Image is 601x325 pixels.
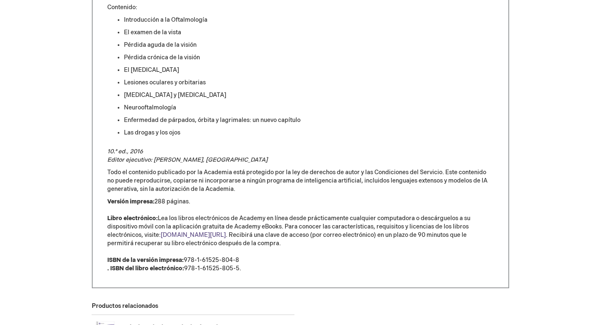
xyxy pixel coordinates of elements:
font: . Recibirá una clave de acceso (por correo electrónico) en un plazo de 90 minutos que le permitir... [107,231,467,247]
font: Pérdida aguda de la visión [124,41,197,48]
font: Productos relacionados [92,302,158,310]
font: 10.ª ed., 2016 [107,148,143,155]
font: Enfermedad de párpados, órbita y lagrimales: un nuevo capítulo [124,117,300,124]
font: Versión impresa: [107,198,154,205]
font: Las drogas y los ojos [124,129,180,136]
font: El [MEDICAL_DATA] [124,66,179,74]
font: Editor ejecutivo: [PERSON_NAME], [GEOGRAPHIC_DATA] [107,156,268,163]
font: Introducción a la Oftalmología [124,16,207,23]
font: [MEDICAL_DATA] y [MEDICAL_DATA] [124,91,226,99]
font: Contenido: [107,4,137,11]
font: Neurooftalmología [124,104,176,111]
font: Libro electrónico: [107,215,158,222]
font: Todo el contenido publicado por la Academia está protegido por la ley de derechos de autor y las ... [107,169,487,193]
font: El examen de la vista [124,29,181,36]
font: ISBN de la versión impresa: [107,256,184,264]
font: 978-1-61525-804-8 [184,256,239,264]
font: Lesiones oculares y orbitarias [124,79,206,86]
font: . ISBN del libro electrónico: [107,265,184,272]
font: Pérdida crónica de la visión [124,54,200,61]
font: Lea los libros electrónicos de Academy en línea desde prácticamente cualquier computadora o descá... [107,215,470,239]
font: 978-1-61525-805-5. [184,265,241,272]
font: 288 páginas. [154,198,190,205]
a: [DOMAIN_NAME][URL] [161,231,226,239]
